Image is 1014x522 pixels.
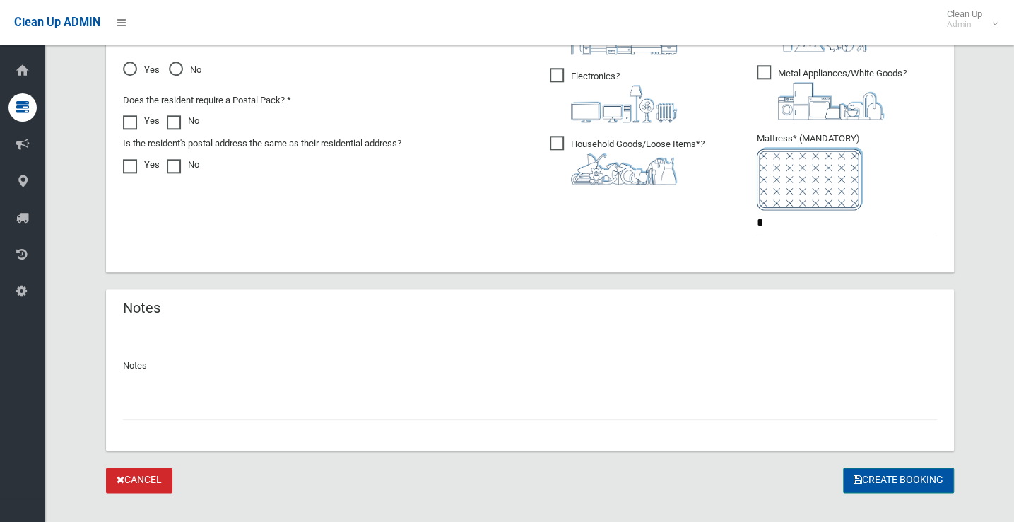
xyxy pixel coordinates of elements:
button: Create Booking [843,468,954,494]
p: Notes [123,357,937,374]
span: Mattress* (MANDATORY) [757,133,937,210]
label: Yes [123,112,160,129]
img: b13cc3517677393f34c0a387616ef184.png [571,153,677,185]
img: 36c1b0289cb1767239cdd3de9e694f19.png [778,82,884,120]
label: Is the resident's postal address the same as their residential address? [123,135,401,152]
i: ? [571,71,677,122]
i: ? [571,139,705,185]
span: Metal Appliances/White Goods [757,65,907,120]
header: Notes [106,294,177,322]
span: Household Goods/Loose Items* [550,136,705,185]
span: Clean Up ADMIN [14,16,100,29]
span: Yes [123,62,160,79]
label: Yes [123,156,160,173]
a: Cancel [106,468,172,494]
span: No [169,62,201,79]
small: Admin [947,19,982,30]
i: ? [778,68,907,120]
img: e7408bece873d2c1783593a074e5cb2f.png [757,147,863,210]
label: No [167,156,199,173]
span: Electronics [550,68,677,122]
span: Clean Up [940,8,996,30]
label: Does the resident require a Postal Pack? * [123,92,291,109]
label: No [167,112,199,129]
img: 394712a680b73dbc3d2a6a3a7ffe5a07.png [571,85,677,122]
